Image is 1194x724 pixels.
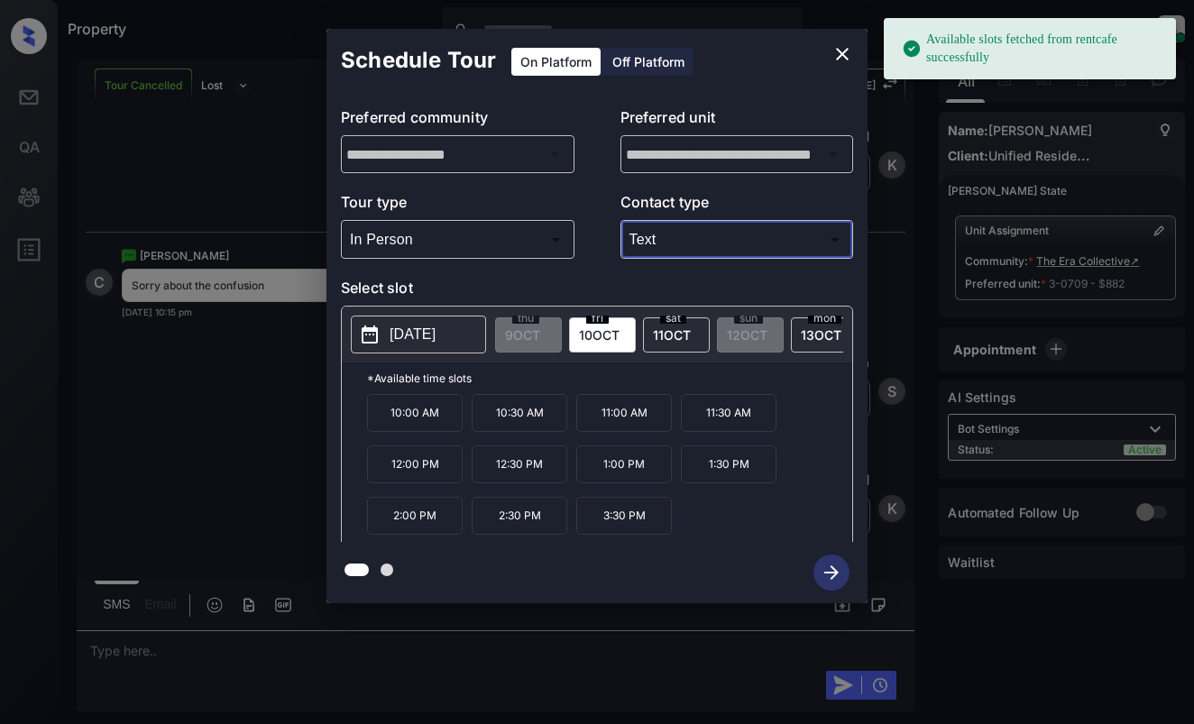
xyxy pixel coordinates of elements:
[660,313,686,324] span: sat
[511,48,601,76] div: On Platform
[603,48,693,76] div: Off Platform
[620,191,854,220] p: Contact type
[367,394,463,432] p: 10:00 AM
[576,394,672,432] p: 11:00 AM
[367,497,463,535] p: 2:00 PM
[579,327,620,343] span: 10 OCT
[345,225,570,254] div: In Person
[367,362,852,394] p: *Available time slots
[341,277,853,306] p: Select slot
[620,106,854,135] p: Preferred unit
[576,445,672,483] p: 1:00 PM
[576,497,672,535] p: 3:30 PM
[625,225,850,254] div: Text
[653,327,691,343] span: 11 OCT
[341,106,574,135] p: Preferred community
[801,327,841,343] span: 13 OCT
[902,23,1162,74] div: Available slots fetched from rentcafe successfully
[367,445,463,483] p: 12:00 PM
[351,316,486,353] button: [DATE]
[803,549,860,596] button: btn-next
[472,394,567,432] p: 10:30 AM
[472,445,567,483] p: 12:30 PM
[681,445,776,483] p: 1:30 PM
[808,313,841,324] span: mon
[326,29,510,92] h2: Schedule Tour
[681,394,776,432] p: 11:30 AM
[390,324,436,345] p: [DATE]
[824,36,860,72] button: close
[472,497,567,535] p: 2:30 PM
[643,317,710,353] div: date-select
[586,313,609,324] span: fri
[791,317,858,353] div: date-select
[569,317,636,353] div: date-select
[341,191,574,220] p: Tour type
